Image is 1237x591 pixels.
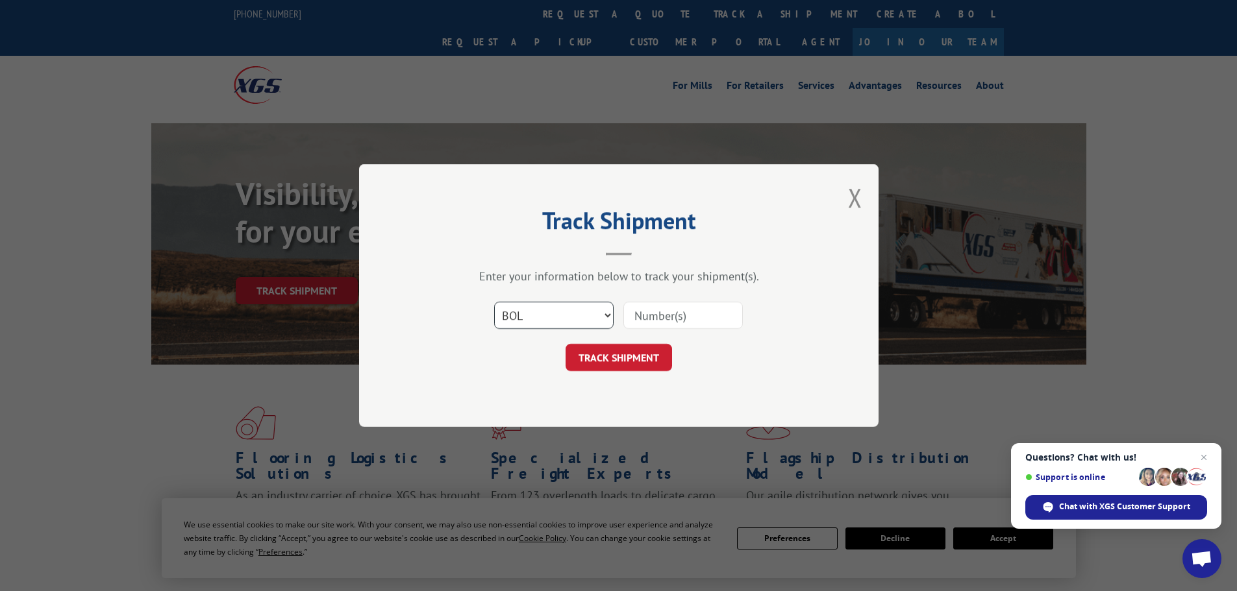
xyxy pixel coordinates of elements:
[424,269,814,283] div: Enter your information below to track your shipment(s).
[623,302,743,329] input: Number(s)
[1059,501,1190,513] span: Chat with XGS Customer Support
[1025,495,1207,520] span: Chat with XGS Customer Support
[566,344,672,371] button: TRACK SHIPMENT
[1025,452,1207,463] span: Questions? Chat with us!
[1025,472,1134,482] span: Support is online
[848,180,862,215] button: Close modal
[1182,539,1221,578] a: Open chat
[424,211,814,236] h2: Track Shipment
